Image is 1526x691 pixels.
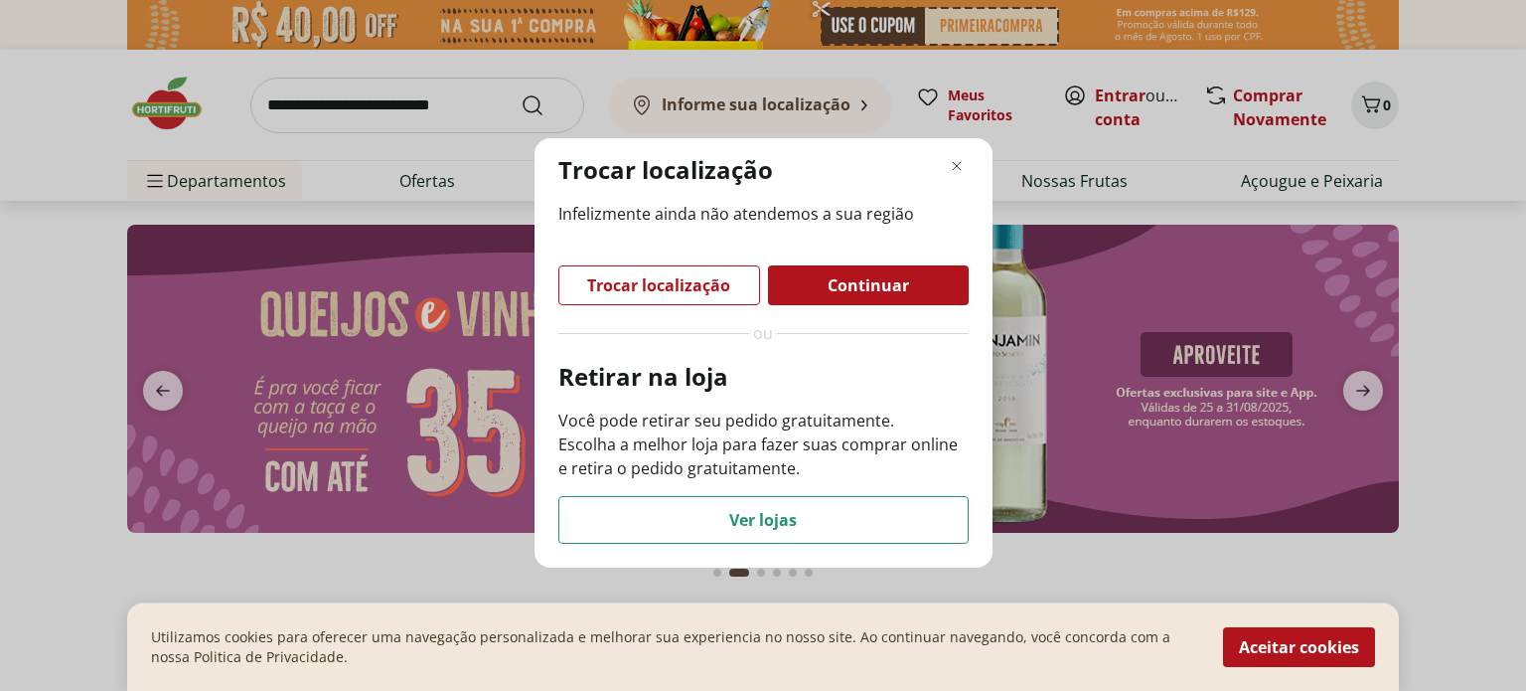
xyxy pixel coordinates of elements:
[558,361,969,393] p: Retirar na loja
[768,265,969,305] button: Continuar
[753,321,773,345] span: ou
[558,409,969,480] p: Você pode retirar seu pedido gratuitamente. Escolha a melhor loja para fazer suas comprar online ...
[558,265,760,305] button: Trocar localização
[828,277,909,293] span: Continuar
[1223,627,1375,667] button: Aceitar cookies
[558,496,969,544] button: Ver lojas
[729,512,797,528] span: Ver lojas
[587,277,730,293] span: Trocar localização
[151,627,1199,667] p: Utilizamos cookies para oferecer uma navegação personalizada e melhorar sua experiencia no nosso ...
[945,154,969,178] button: Fechar modal de regionalização
[534,138,992,568] div: Modal de regionalização
[558,154,773,186] p: Trocar localização
[558,202,969,226] span: Infelizmente ainda não atendemos a sua região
